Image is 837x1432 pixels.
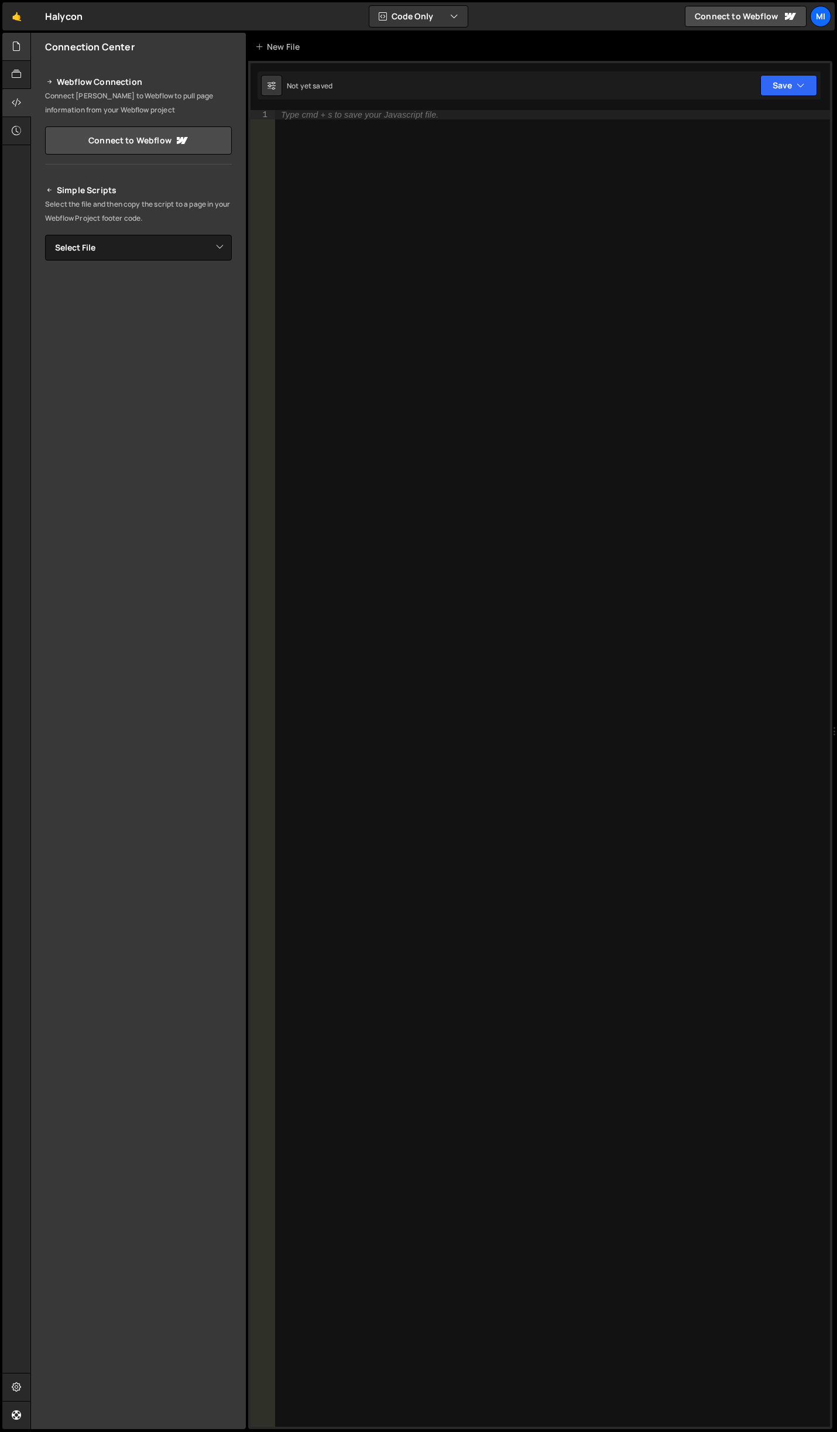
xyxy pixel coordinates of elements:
p: Select the file and then copy the script to a page in your Webflow Project footer code. [45,197,232,225]
h2: Simple Scripts [45,183,232,197]
div: 1 [251,110,275,119]
button: Code Only [369,6,468,27]
a: Connect to Webflow [685,6,807,27]
p: Connect [PERSON_NAME] to Webflow to pull page information from your Webflow project [45,89,232,117]
a: 🤙 [2,2,31,30]
h2: Webflow Connection [45,75,232,89]
h2: Connection Center [45,40,135,53]
button: Save [760,75,817,96]
iframe: YouTube video player [45,393,233,498]
div: New File [255,41,304,53]
iframe: YouTube video player [45,280,233,385]
div: Not yet saved [287,81,332,91]
a: Mi [810,6,831,27]
div: Type cmd + s to save your Javascript file. [281,111,438,119]
div: Halycon [45,9,83,23]
a: Connect to Webflow [45,126,232,155]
